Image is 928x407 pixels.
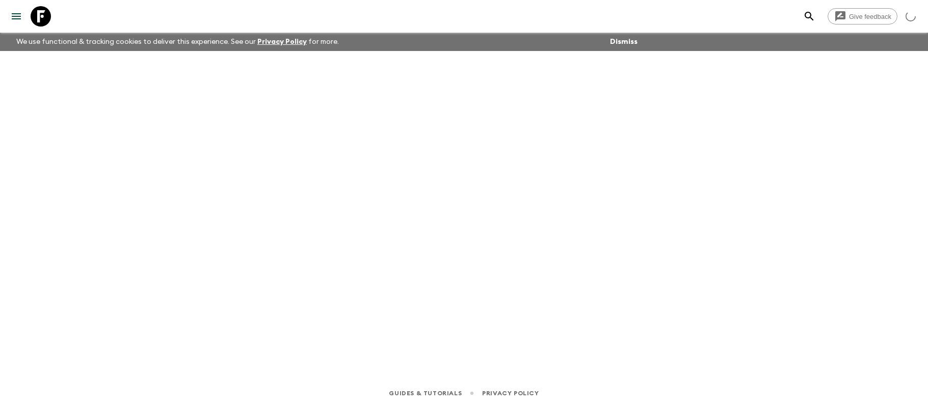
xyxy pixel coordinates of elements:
[843,13,897,20] span: Give feedback
[12,33,343,51] p: We use functional & tracking cookies to deliver this experience. See our for more.
[607,35,640,49] button: Dismiss
[828,8,897,24] a: Give feedback
[482,388,539,399] a: Privacy Policy
[389,388,462,399] a: Guides & Tutorials
[257,38,307,45] a: Privacy Policy
[6,6,26,27] button: menu
[799,6,819,27] button: search adventures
